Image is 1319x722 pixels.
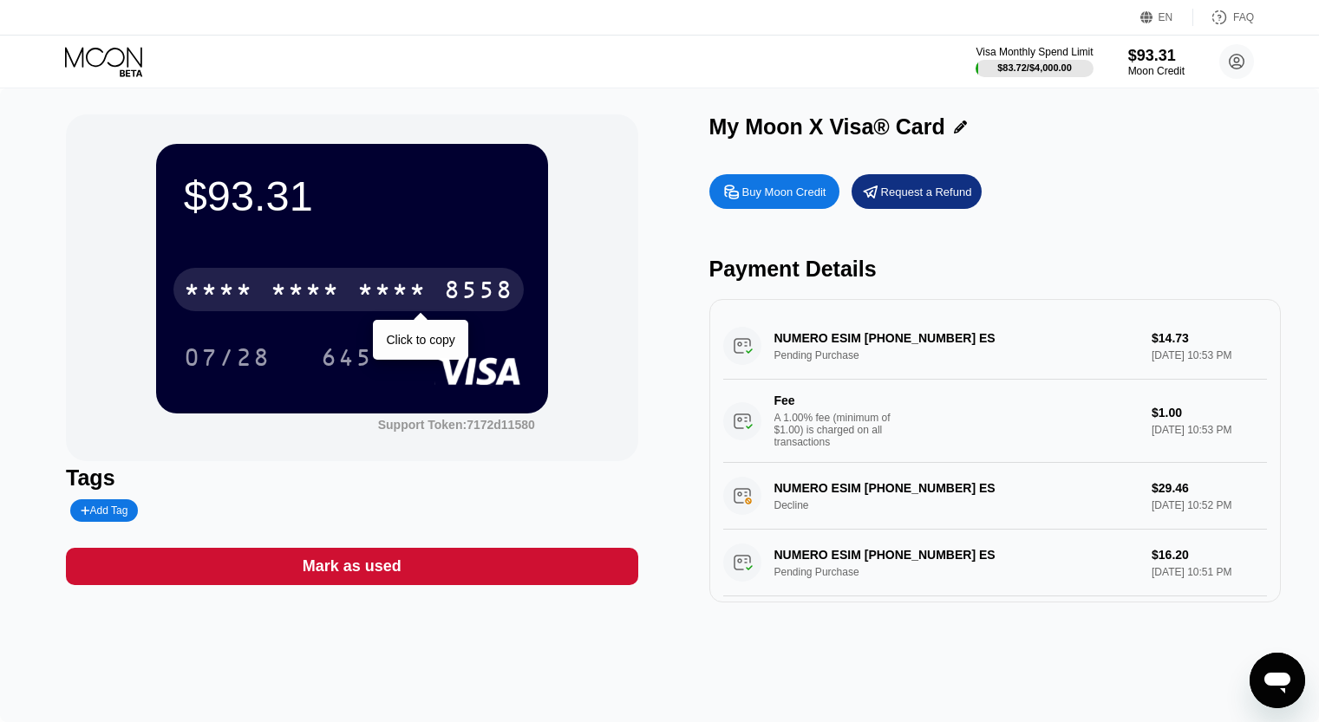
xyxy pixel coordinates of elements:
[308,335,386,379] div: 645
[378,418,535,432] div: Support Token: 7172d11580
[1128,47,1185,65] div: $93.31
[774,412,904,448] div: A 1.00% fee (minimum of $1.00) is charged on all transactions
[378,418,535,432] div: Support Token:7172d11580
[976,46,1093,58] div: Visa Monthly Spend Limit
[1128,65,1185,77] div: Moon Credit
[66,548,637,585] div: Mark as used
[723,380,1267,463] div: FeeA 1.00% fee (minimum of $1.00) is charged on all transactions$1.00[DATE] 10:53 PM
[1152,424,1267,436] div: [DATE] 10:53 PM
[1250,653,1305,708] iframe: Button to launch messaging window
[1233,11,1254,23] div: FAQ
[303,556,402,576] div: Mark as used
[723,596,1267,680] div: FeeA 1.00% fee (minimum of $1.00) is charged on all transactions$1.00[DATE] 10:51 PM
[774,394,896,407] div: Fee
[1128,47,1185,77] div: $93.31Moon Credit
[321,346,373,374] div: 645
[66,465,637,491] div: Tags
[1140,9,1193,26] div: EN
[852,174,982,209] div: Request a Refund
[184,172,520,220] div: $93.31
[881,185,972,199] div: Request a Refund
[742,185,826,199] div: Buy Moon Credit
[70,499,138,522] div: Add Tag
[386,333,454,347] div: Click to copy
[81,504,127,517] div: Add Tag
[1193,9,1254,26] div: FAQ
[709,174,839,209] div: Buy Moon Credit
[997,62,1072,73] div: $83.72 / $4,000.00
[709,114,945,140] div: My Moon X Visa® Card
[1152,406,1267,420] div: $1.00
[709,257,1281,282] div: Payment Details
[171,335,284,379] div: 07/28
[184,346,271,374] div: 07/28
[444,278,513,306] div: 8558
[1159,11,1173,23] div: EN
[976,46,1093,77] div: Visa Monthly Spend Limit$83.72/$4,000.00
